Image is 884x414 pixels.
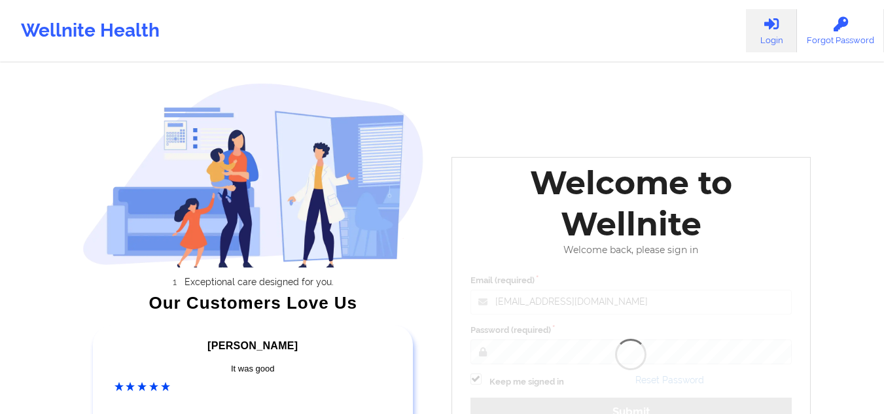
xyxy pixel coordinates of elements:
[797,9,884,52] a: Forgot Password
[461,162,802,245] div: Welcome to Wellnite
[115,362,392,375] div: It was good
[746,9,797,52] a: Login
[461,245,802,256] div: Welcome back, please sign in
[94,277,424,287] li: Exceptional care designed for you.
[82,82,424,267] img: wellnite-auth-hero_200.c722682e.png
[82,296,424,309] div: Our Customers Love Us
[207,340,298,351] span: [PERSON_NAME]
